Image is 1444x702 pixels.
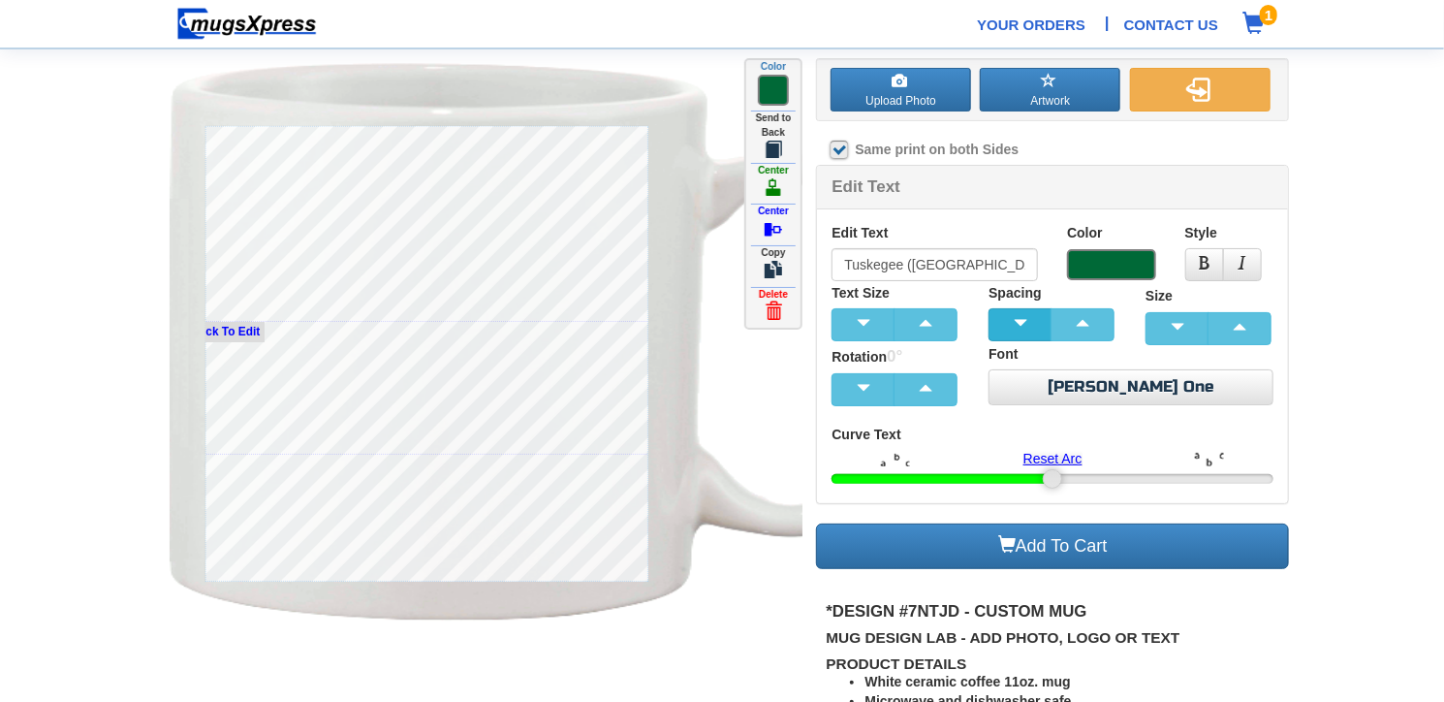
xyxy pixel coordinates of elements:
[170,58,960,627] img: Awhite.gif
[826,603,1289,621] h1: *Design #7Ntjd - Custom Mug
[989,369,1273,405] a: [PERSON_NAME] One
[887,347,902,366] span: 0°
[832,248,1038,281] input: Enter Text
[855,142,1019,157] b: Same print on both Sides
[1023,451,1083,466] a: Reset Arc
[1067,224,1155,243] label: Color
[758,60,790,110] label: Color
[750,288,797,324] label: Delete
[831,68,971,112] label: Upload Photo
[749,205,798,240] label: Center Vertically
[1067,248,1155,283] label: Color
[186,322,265,342] small: Click To Edit
[989,345,1018,365] label: Font
[816,524,1289,569] a: Add To Cart
[864,674,1070,689] b: White ceramic coffee 11oz. mug
[832,177,900,196] b: Edit Text
[761,61,786,72] b: Color
[1186,78,1210,102] img: flipw.png
[832,224,888,243] label: Edit Text
[170,15,325,30] a: Home
[1105,12,1110,35] span: |
[749,164,798,200] label: Center Horizontally
[881,454,910,466] img: arcd.png
[753,246,795,282] label: Copy
[832,426,900,445] label: Curve Text
[1195,453,1224,466] img: arcu.png
[1260,5,1277,25] span: 1
[1185,224,1273,243] label: Style
[826,656,1289,673] h2: Product Details
[832,284,959,303] label: Text Size
[1146,284,1273,307] label: Size
[977,15,1085,35] a: Your Orders
[980,68,1120,112] button: Artwork
[746,112,800,161] label: Send to Back
[989,284,1116,303] label: Spacing
[826,630,1289,647] h2: Mug Design Lab - Add photo, logo or Text
[1067,271,1155,281] a: Color
[176,7,318,41] img: mugsexpress logo
[832,345,959,368] label: Rotation
[758,74,790,109] a: Color
[1124,15,1218,35] a: Contact Us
